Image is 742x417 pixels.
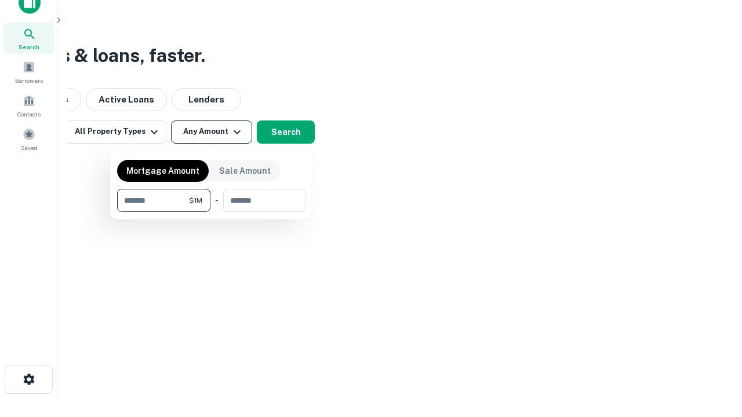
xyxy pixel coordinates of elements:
[215,189,219,212] div: -
[189,195,202,206] span: $1M
[684,324,742,380] iframe: Chat Widget
[219,164,271,177] p: Sale Amount
[126,164,199,177] p: Mortgage Amount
